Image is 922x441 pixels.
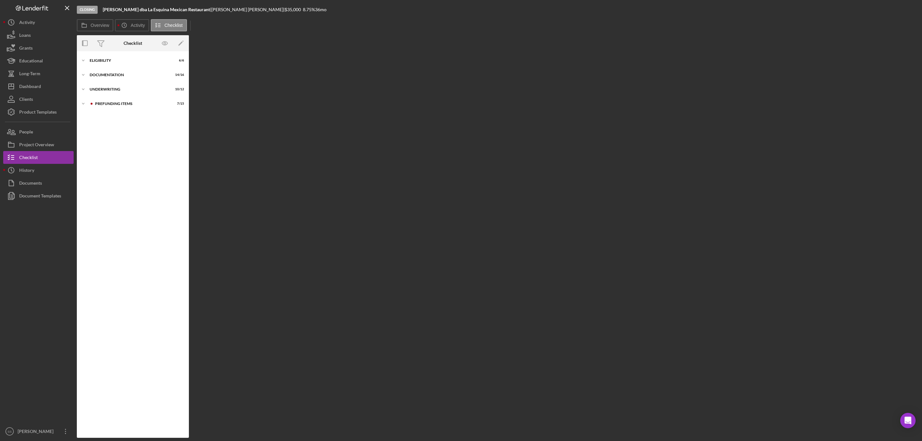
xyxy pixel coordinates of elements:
[91,23,109,28] label: Overview
[90,73,168,77] div: Documentation
[173,102,184,106] div: 7 / 15
[19,54,43,69] div: Educational
[3,93,74,106] button: Clients
[8,430,12,433] text: SS
[3,42,74,54] button: Grants
[165,23,183,28] label: Checklist
[19,138,54,153] div: Project Overview
[3,425,74,438] button: SS[PERSON_NAME]
[90,59,168,62] div: Eligibility
[303,7,315,12] div: 8.75 %
[3,125,74,138] button: People
[103,7,211,12] div: |
[16,425,58,439] div: [PERSON_NAME]
[3,138,74,151] button: Project Overview
[3,29,74,42] button: Loans
[151,19,187,31] button: Checklist
[124,41,142,46] div: Checklist
[285,7,303,12] div: $35,000
[3,54,74,67] button: Educational
[900,413,916,428] div: Open Intercom Messenger
[315,7,327,12] div: 36 mo
[19,125,33,140] div: People
[19,80,41,94] div: Dashboard
[3,164,74,177] button: History
[95,102,168,106] div: Prefunding Items
[173,59,184,62] div: 6 / 6
[19,93,33,107] div: Clients
[131,23,145,28] label: Activity
[19,106,57,120] div: Product Templates
[19,16,35,30] div: Activity
[90,87,168,91] div: Underwriting
[19,67,40,82] div: Long-Term
[3,67,74,80] button: Long-Term
[3,80,74,93] button: Dashboard
[3,189,74,202] button: Document Templates
[173,87,184,91] div: 10 / 12
[19,151,38,165] div: Checklist
[77,19,113,31] button: Overview
[3,106,74,118] button: Product Templates
[211,7,285,12] div: [PERSON_NAME] [PERSON_NAME] |
[19,177,42,191] div: Documents
[19,29,31,43] div: Loans
[103,7,210,12] b: [PERSON_NAME] dba La Esquina Mexican Restaurant
[19,189,61,204] div: Document Templates
[3,16,74,29] button: Activity
[115,19,149,31] button: Activity
[19,164,34,178] div: History
[173,73,184,77] div: 14 / 16
[3,151,74,164] button: Checklist
[19,42,33,56] div: Grants
[3,177,74,189] button: Documents
[77,6,98,14] div: Closing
